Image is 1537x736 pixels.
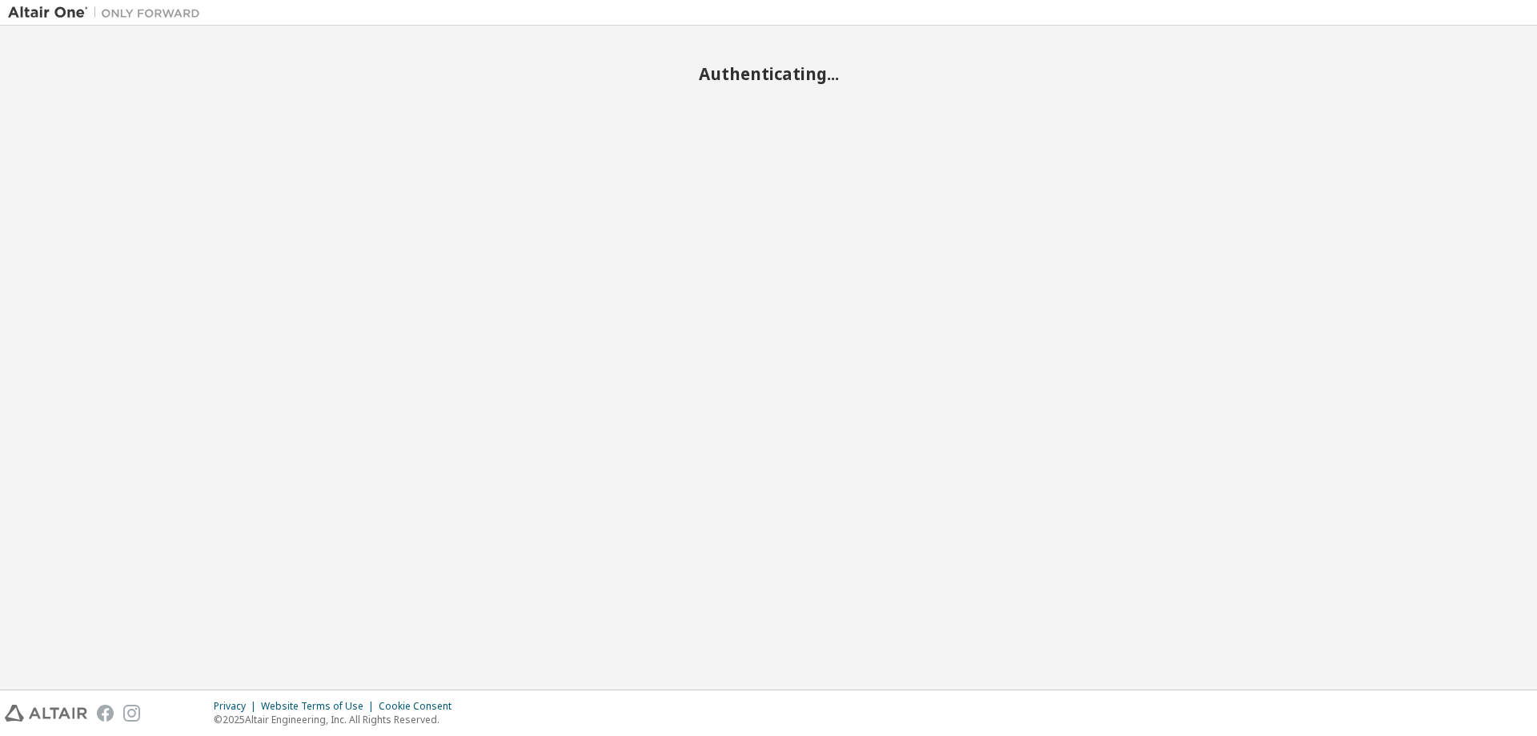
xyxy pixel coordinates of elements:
[261,700,379,713] div: Website Terms of Use
[8,5,208,21] img: Altair One
[5,705,87,722] img: altair_logo.svg
[97,705,114,722] img: facebook.svg
[8,63,1529,84] h2: Authenticating...
[379,700,461,713] div: Cookie Consent
[214,700,261,713] div: Privacy
[123,705,140,722] img: instagram.svg
[214,713,461,726] p: © 2025 Altair Engineering, Inc. All Rights Reserved.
